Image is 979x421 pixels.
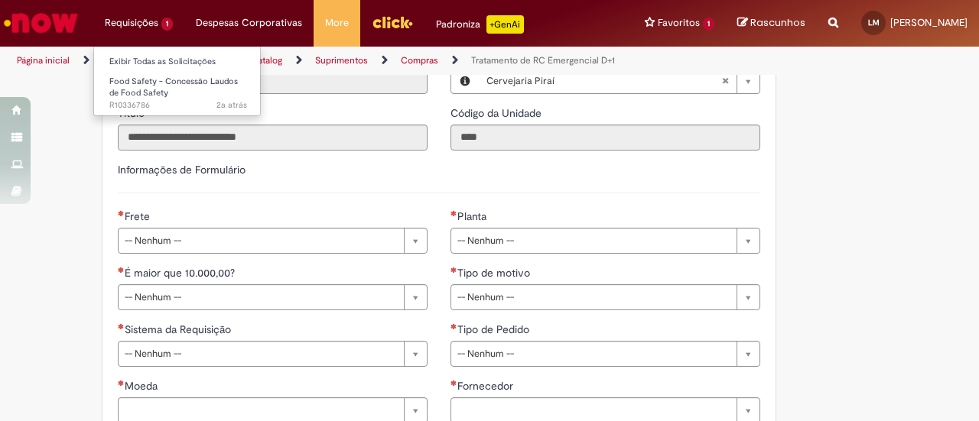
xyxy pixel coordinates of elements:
span: Somente leitura - Título [118,106,148,120]
span: -- Nenhum -- [457,228,729,253]
span: Necessários [450,210,457,216]
span: -- Nenhum -- [457,342,729,366]
span: Necessários [118,267,125,273]
span: -- Nenhum -- [457,285,729,309]
a: Aberto R10336786 : Food Safety - Concessão Laudos de Food Safety [94,73,262,106]
span: Necessários [450,380,457,386]
label: Informações de Formulário [118,163,246,176]
span: -- Nenhum -- [125,342,396,366]
span: [PERSON_NAME] [890,16,968,29]
span: Tipo de motivo [457,266,533,280]
input: Email [118,68,428,94]
ul: Trilhas de página [11,47,641,75]
span: Requisições [105,15,158,31]
span: É maior que 10.000,00? [125,266,238,280]
span: Necessários - Fornecedor [457,379,516,393]
span: R10336786 [109,99,247,112]
a: Compras [401,54,438,66]
span: Necessários [450,323,457,329]
input: Código da Unidade [450,125,760,151]
span: Cervejaria Piraí [486,69,721,93]
span: Food Safety - Concessão Laudos de Food Safety [109,76,238,99]
time: 23/08/2023 10:44:33 [216,99,247,111]
button: Local, Visualizar este registro Cervejaria Piraí [451,69,479,93]
a: Cervejaria PiraíLimpar campo Local [479,69,759,93]
span: 2a atrás [216,99,247,111]
input: Título [118,125,428,151]
a: Tratamento de RC Emergencial D+1 [471,54,615,66]
div: Padroniza [436,15,524,34]
abbr: Limpar campo Local [714,69,737,93]
span: Necessários [118,380,125,386]
span: Planta [457,209,489,223]
ul: Requisições [93,46,261,116]
span: Necessários [118,323,125,329]
span: More [325,15,349,31]
span: Necessários [118,210,125,216]
p: +GenAi [486,15,524,34]
a: Exibir Todas as Solicitações [94,53,262,70]
a: Suprimentos [315,54,368,66]
a: Rascunhos [737,16,805,31]
span: Favoritos [658,15,700,31]
span: Sistema da Requisição [125,322,234,336]
span: 1 [703,18,714,31]
a: Página inicial [17,54,70,66]
span: -- Nenhum -- [125,228,396,253]
span: Somente leitura - Código da Unidade [450,106,545,120]
span: Despesas Corporativas [196,15,302,31]
span: -- Nenhum -- [125,285,396,309]
label: Somente leitura - Código da Unidade [450,105,545,121]
span: Frete [125,209,153,223]
span: Tipo de Pedido [457,322,532,336]
span: LM [868,18,880,28]
span: Necessários [450,267,457,273]
span: Necessários - Moeda [125,379,161,393]
img: ServiceNow [2,8,80,38]
span: Rascunhos [750,15,805,30]
span: 1 [161,18,173,31]
img: click_logo_yellow_360x200.png [372,11,413,34]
